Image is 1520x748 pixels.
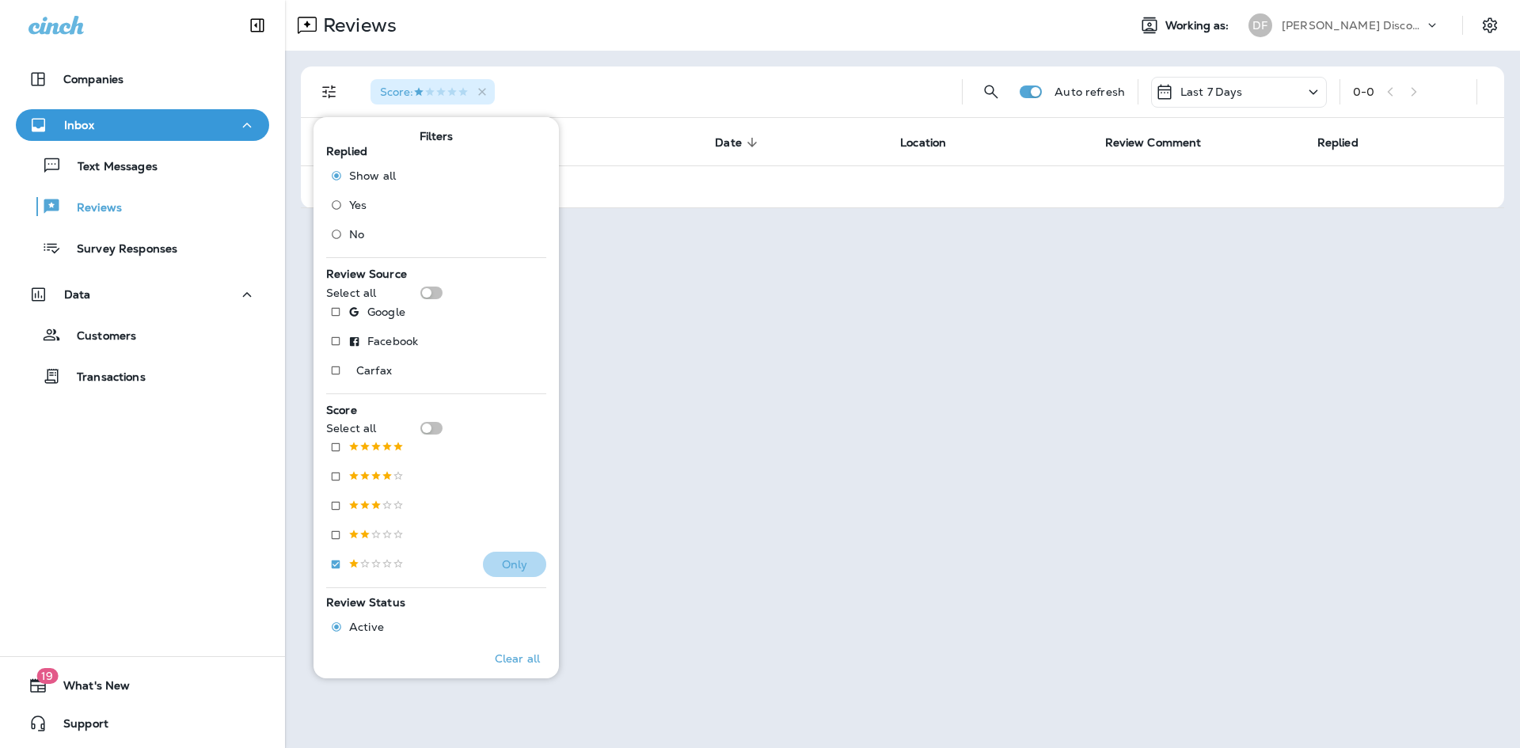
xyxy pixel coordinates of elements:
p: Last 7 Days [1180,85,1243,98]
span: Replied [326,144,367,158]
span: Working as: [1165,19,1233,32]
button: Transactions [16,359,269,393]
p: Auto refresh [1054,85,1125,98]
button: Settings [1476,11,1504,40]
p: Data [64,288,91,301]
p: Transactions [61,370,146,385]
p: Only [502,558,528,571]
span: Show all [349,169,396,182]
button: Filters [313,76,345,108]
span: Location [900,135,967,150]
button: Only [483,552,546,577]
p: Reviews [61,201,122,216]
div: 0 - 0 [1353,85,1374,98]
span: Yes [349,199,367,211]
button: Inbox [16,109,269,141]
span: Review Comment [1105,136,1202,150]
div: DF [1248,13,1272,37]
span: 19 [36,668,58,684]
p: Select all [326,422,376,435]
span: What's New [47,679,130,698]
button: Companies [16,63,269,95]
p: [PERSON_NAME] Discount Tire & Alignment [1282,19,1424,32]
p: Clear all [495,652,540,665]
span: Date [715,135,762,150]
span: Replied [1317,135,1379,150]
p: Companies [63,73,123,85]
p: Customers [61,329,136,344]
p: Select all [326,287,376,299]
button: Text Messages [16,149,269,182]
span: Score [326,403,357,417]
button: Search Reviews [975,76,1007,108]
button: Customers [16,318,269,351]
p: Carfax [356,364,392,377]
button: Clear all [488,639,546,678]
span: Review Status [326,595,405,609]
p: Google [367,306,405,318]
button: Collapse Sidebar [235,9,279,41]
p: Text Messages [62,160,158,175]
span: Filters [420,130,454,143]
span: Support [47,717,108,736]
button: Support [16,708,269,739]
span: Date [715,136,742,150]
span: Replied [1317,136,1358,150]
span: No [349,228,364,241]
span: Score : [380,85,469,99]
span: Location [900,136,946,150]
button: Data [16,279,269,310]
button: Reviews [16,190,269,223]
span: Active [349,621,384,633]
p: Reviews [317,13,397,37]
p: Inbox [64,119,94,131]
button: 19What's New [16,670,269,701]
span: Review Comment [1105,135,1222,150]
p: Facebook [367,335,418,347]
button: Survey Responses [16,231,269,264]
span: Review Source [326,267,407,281]
td: No results. Try adjusting filters [301,165,1504,207]
p: Survey Responses [61,242,177,257]
div: Filters [313,108,559,678]
div: Score:1 Star [370,79,495,104]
